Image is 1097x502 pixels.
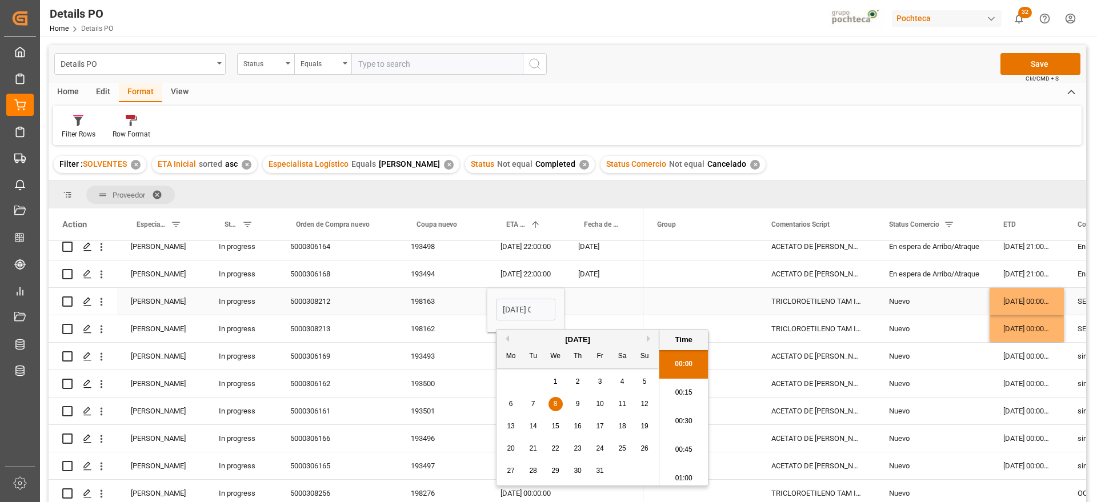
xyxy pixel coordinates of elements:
[758,343,875,370] div: ACETATO DE [PERSON_NAME] IMP GR (56874)
[593,441,607,456] div: Choose Friday, October 24th, 2025
[758,397,875,424] div: ACETATO DE [PERSON_NAME] IMP GR (56874)
[771,220,830,228] span: Comentarios Script
[113,129,150,139] div: Row Format
[277,425,397,452] div: 5000306166
[596,444,603,452] span: 24
[397,343,487,370] div: 193493
[526,441,541,456] div: Choose Tuesday, October 21st, 2025
[596,422,603,430] span: 17
[576,400,580,408] span: 9
[707,159,746,168] span: Cancelado
[269,159,349,168] span: Especialista Logístico
[205,288,277,315] div: In progress
[49,370,643,397] div: Press SPACE to select this row.
[659,407,708,436] li: 00:30
[296,220,370,228] span: Orden de Compra nuevo
[496,299,555,320] input: DD-MM-YYYY HH:MM
[158,159,196,168] span: ETA Inicial
[199,159,222,168] span: sorted
[606,159,666,168] span: Status Comercio
[225,159,238,168] span: asc
[526,419,541,433] div: Choose Tuesday, October 14th, 2025
[889,425,976,452] div: Nuevo
[579,160,589,170] div: ✕
[593,397,607,411] div: Choose Friday, October 10th, 2025
[205,343,277,370] div: In progress
[615,375,630,389] div: Choose Saturday, October 4th, 2025
[638,397,652,411] div: Choose Sunday, October 12th, 2025
[596,467,603,475] span: 31
[504,397,518,411] div: Choose Monday, October 6th, 2025
[638,350,652,364] div: Su
[502,335,509,342] button: Previous Month
[554,400,558,408] span: 8
[49,452,643,480] div: Press SPACE to select this row.
[54,53,226,75] button: open menu
[571,397,585,411] div: Choose Thursday, October 9th, 2025
[758,233,875,260] div: ACETATO DE [PERSON_NAME] IMP GR (56874)
[471,159,494,168] span: Status
[487,425,564,452] div: [DATE] 00:00:00
[574,444,581,452] span: 23
[49,233,643,260] div: Press SPACE to select this row.
[571,464,585,478] div: Choose Thursday, October 30th, 2025
[117,425,205,452] div: [PERSON_NAME]
[889,234,976,260] div: En espera de Arribo/Atraque
[497,159,533,168] span: Not equal
[892,10,1002,27] div: Pochteca
[523,53,547,75] button: search button
[277,370,397,397] div: 5000306162
[504,419,518,433] div: Choose Monday, October 13th, 2025
[504,441,518,456] div: Choose Monday, October 20th, 2025
[529,444,537,452] span: 21
[351,53,523,75] input: Type to search
[50,25,69,33] a: Home
[529,422,537,430] span: 14
[889,288,976,315] div: Nuevo
[117,315,205,342] div: [PERSON_NAME]
[638,441,652,456] div: Choose Sunday, October 26th, 2025
[990,370,1064,397] div: [DATE] 00:00:00
[750,160,760,170] div: ✕
[417,220,457,228] span: Coupa nuevo
[49,343,643,370] div: Press SPACE to select this row.
[277,452,397,479] div: 5000306165
[551,444,559,452] span: 22
[277,233,397,260] div: 5000306164
[571,419,585,433] div: Choose Thursday, October 16th, 2025
[205,452,277,479] div: In progress
[758,425,875,452] div: ACETATO DE [PERSON_NAME] IMP GR (56874)
[117,397,205,424] div: [PERSON_NAME]
[593,464,607,478] div: Choose Friday, October 31st, 2025
[593,375,607,389] div: Choose Friday, October 3rd, 2025
[49,83,87,102] div: Home
[1032,6,1058,31] button: Help Center
[397,233,487,260] div: 193498
[758,315,875,342] div: TRICLOROETILENO TAM INC 280 KG (37501)
[657,220,676,228] span: Group
[49,315,643,343] div: Press SPACE to select this row.
[49,288,643,315] div: Press SPACE to select this row.
[990,315,1064,342] div: [DATE] 00:00:00
[828,9,884,29] img: pochtecaImg.jpg_1689854062.jpg
[618,422,626,430] span: 18
[506,220,526,228] span: ETA Inicial
[615,441,630,456] div: Choose Saturday, October 25th, 2025
[379,159,440,168] span: [PERSON_NAME]
[615,397,630,411] div: Choose Saturday, October 11th, 2025
[487,397,564,424] div: [DATE] 00:00:00
[526,397,541,411] div: Choose Tuesday, October 7th, 2025
[294,53,351,75] button: open menu
[758,370,875,397] div: ACETATO DE [PERSON_NAME] IMP GR (56874)
[205,233,277,260] div: In progress
[117,343,205,370] div: [PERSON_NAME]
[548,419,563,433] div: Choose Wednesday, October 15th, 2025
[497,334,659,346] div: [DATE]
[119,83,162,102] div: Format
[758,452,875,479] div: ACETATO DE [PERSON_NAME] IMP GR (56874)
[504,350,518,364] div: Mo
[117,233,205,260] div: [PERSON_NAME]
[87,83,119,102] div: Edit
[526,350,541,364] div: Tu
[889,453,976,479] div: Nuevo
